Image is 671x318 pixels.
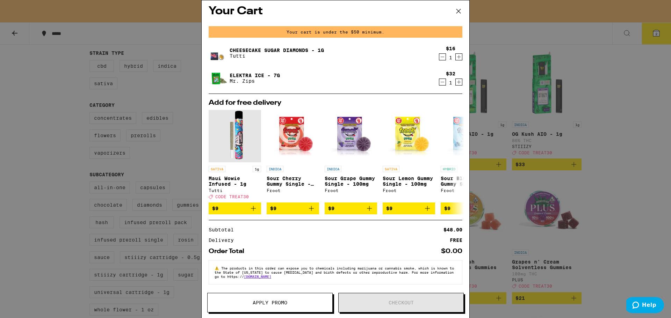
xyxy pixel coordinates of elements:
[439,79,446,86] button: Decrement
[209,176,261,187] p: Maui Wowie Infused - 1g
[383,166,399,172] p: SATIVA
[209,110,261,162] img: Tutti - Maui Wowie Infused - 1g
[209,70,228,87] img: Elektra Ice - 7g
[267,110,319,162] img: Froot - Sour Cherry Gummy Single - 100mg
[270,206,276,211] span: $9
[209,43,228,63] img: Cheesecake Sugar Diamonds - 1g
[389,300,414,305] span: Checkout
[443,227,462,232] div: $48.00
[209,188,261,193] div: Tutti
[325,176,377,187] p: Sour Grape Gummy Single - 100mg
[441,248,462,254] div: $0.00
[441,166,457,172] p: HYBRID
[209,110,261,202] a: Open page for Maui Wowie Infused - 1g from Tutti
[209,248,249,254] div: Order Total
[230,78,280,84] p: Mr. Zips
[267,110,319,202] a: Open page for Sour Cherry Gummy Single - 100mg from Froot
[450,238,462,243] div: FREE
[386,206,392,211] span: $9
[441,202,493,214] button: Add to bag
[267,166,283,172] p: INDICA
[209,99,462,106] h2: Add for free delivery
[253,166,261,172] p: 1g
[439,53,446,60] button: Decrement
[230,73,280,78] a: Elektra Ice - 7g
[325,166,341,172] p: INDICA
[209,202,261,214] button: Add to bag
[383,176,435,187] p: Sour Lemon Gummy Single - 100mg
[253,300,287,305] span: Apply Promo
[209,26,462,38] div: Your cart is under the $50 minimum.
[325,188,377,193] div: Froot
[267,202,319,214] button: Add to bag
[328,206,334,211] span: $9
[325,110,377,202] a: Open page for Sour Grape Gummy Single - 100mg from Froot
[455,79,462,86] button: Increment
[383,110,435,162] img: Froot - Sour Lemon Gummy Single - 100mg
[209,238,239,243] div: Delivery
[209,3,462,19] h2: Your Cart
[267,188,319,193] div: Froot
[383,202,435,214] button: Add to bag
[267,176,319,187] p: Sour Cherry Gummy Single - 100mg
[446,46,455,51] div: $16
[325,110,377,162] img: Froot - Sour Grape Gummy Single - 100mg
[441,188,493,193] div: Froot
[212,206,218,211] span: $9
[626,297,664,315] iframe: Opens a widget where you can find more information
[441,176,493,187] p: Sour Blue Razz Gummy Single - 100mg
[230,53,324,59] p: Tutti
[215,266,454,279] span: The products in this order can expose you to chemicals including marijuana or cannabis smoke, whi...
[383,188,435,193] div: Froot
[215,266,221,270] span: ⚠️
[338,293,464,312] button: Checkout
[209,227,239,232] div: Subtotal
[446,80,455,86] div: 1
[244,274,271,279] a: [DOMAIN_NAME]
[441,110,493,202] a: Open page for Sour Blue Razz Gummy Single - 100mg from Froot
[325,202,377,214] button: Add to bag
[383,110,435,202] a: Open page for Sour Lemon Gummy Single - 100mg from Froot
[446,55,455,60] div: 1
[230,47,324,53] a: Cheesecake Sugar Diamonds - 1g
[446,71,455,76] div: $32
[444,206,450,211] span: $9
[207,293,333,312] button: Apply Promo
[215,194,249,199] span: CODE TREAT30
[441,110,493,162] img: Froot - Sour Blue Razz Gummy Single - 100mg
[455,53,462,60] button: Increment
